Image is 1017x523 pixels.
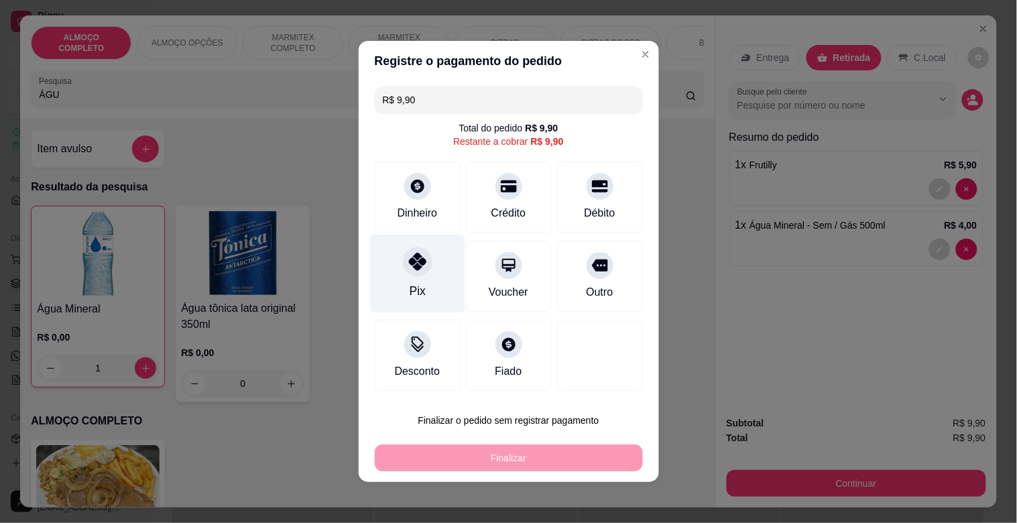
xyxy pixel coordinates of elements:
div: R$ 9,90 [525,121,558,135]
button: Finalizar o pedido sem registrar pagamento [375,407,643,434]
div: Débito [584,205,615,221]
div: Restante a cobrar [453,135,563,148]
div: Crédito [491,205,526,221]
input: Ex.: hambúrguer de cordeiro [383,86,635,113]
div: Total do pedido [459,121,558,135]
div: Dinheiro [398,205,438,221]
div: Voucher [489,284,528,300]
div: Outro [586,284,613,300]
div: Fiado [495,363,522,380]
header: Registre o pagamento do pedido [359,41,659,81]
div: R$ 9,90 [531,135,564,148]
button: Close [635,44,656,65]
div: Pix [409,282,425,300]
div: Desconto [395,363,440,380]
